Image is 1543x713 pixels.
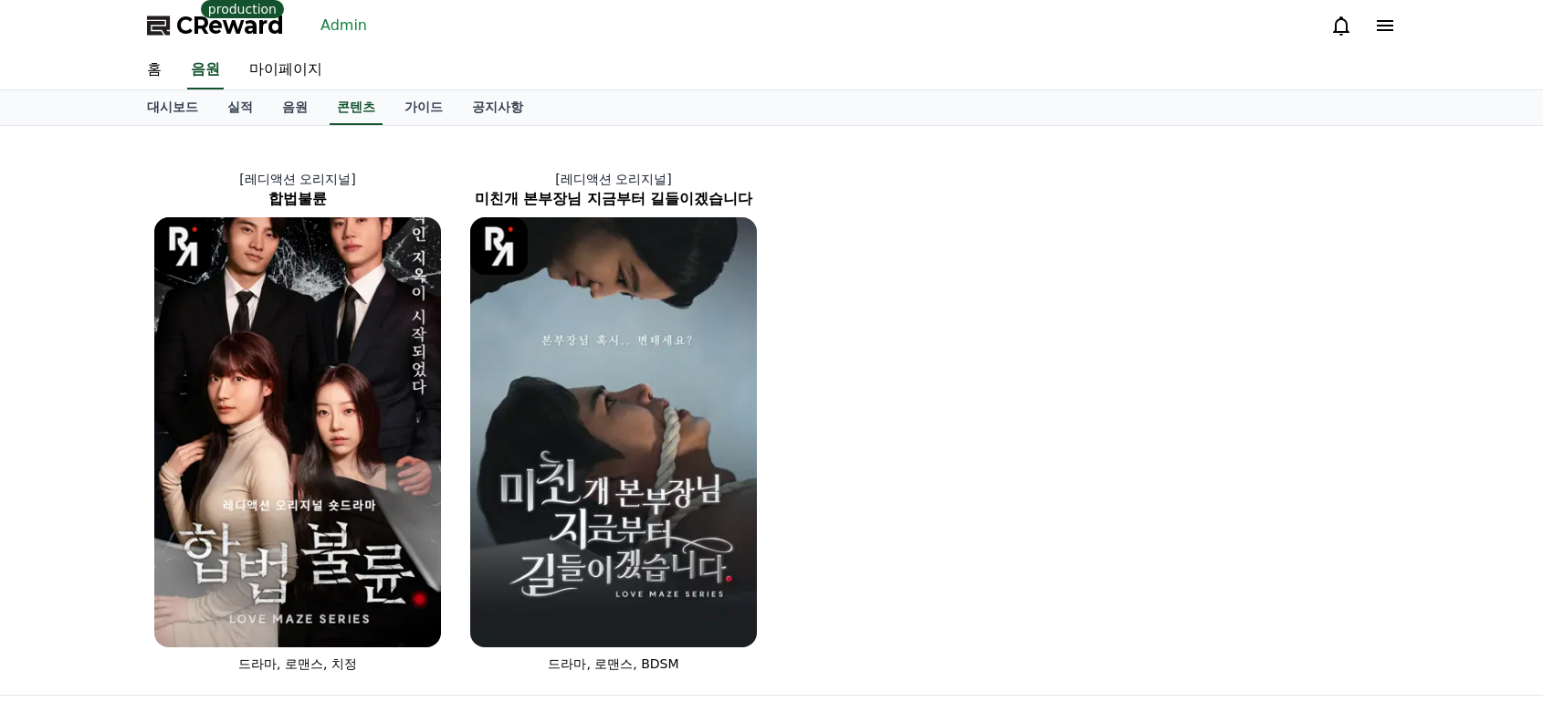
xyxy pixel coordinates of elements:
[238,656,357,671] span: 드라마, 로맨스, 치정
[235,51,337,89] a: 마이페이지
[154,217,441,647] img: 합법불륜
[213,90,268,125] a: 실적
[140,188,456,210] h2: 합법불륜
[330,90,383,125] a: 콘텐츠
[470,217,757,647] img: 미친개 본부장님 지금부터 길들이겠습니다
[154,217,212,275] img: [object Object] Logo
[390,90,457,125] a: 가이드
[313,11,374,40] a: Admin
[457,90,538,125] a: 공지사항
[548,656,678,671] span: 드라마, 로맨스, BDSM
[187,51,224,89] a: 음원
[456,188,771,210] h2: 미친개 본부장님 지금부터 길들이겠습니다
[456,170,771,188] p: [레디액션 오리지널]
[268,90,322,125] a: 음원
[140,170,456,188] p: [레디액션 오리지널]
[132,51,176,89] a: 홈
[176,11,284,40] span: CReward
[132,90,213,125] a: 대시보드
[147,11,284,40] a: CReward
[140,155,456,687] a: [레디액션 오리지널] 합법불륜 합법불륜 [object Object] Logo 드라마, 로맨스, 치정
[456,155,771,687] a: [레디액션 오리지널] 미친개 본부장님 지금부터 길들이겠습니다 미친개 본부장님 지금부터 길들이겠습니다 [object Object] Logo 드라마, 로맨스, BDSM
[470,217,528,275] img: [object Object] Logo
